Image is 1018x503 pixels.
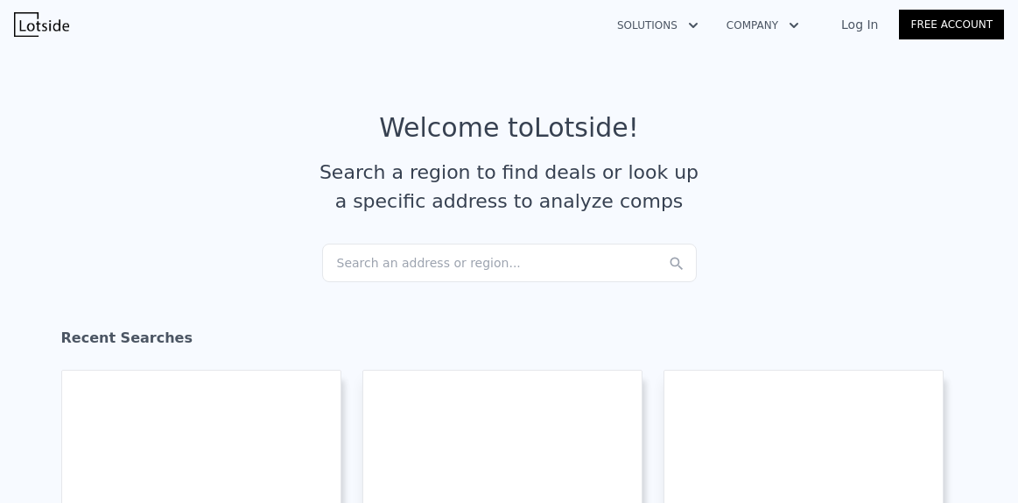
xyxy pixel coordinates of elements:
div: Search an address or region... [322,244,697,282]
div: Welcome to Lotside ! [379,112,639,144]
div: Search a region to find deals or look up a specific address to analyze comps [313,158,706,216]
div: Recent Searches [61,314,958,370]
a: Free Account [899,10,1004,39]
button: Company [713,10,813,41]
button: Solutions [603,10,713,41]
img: Lotside [14,12,69,37]
a: Log In [820,16,899,33]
